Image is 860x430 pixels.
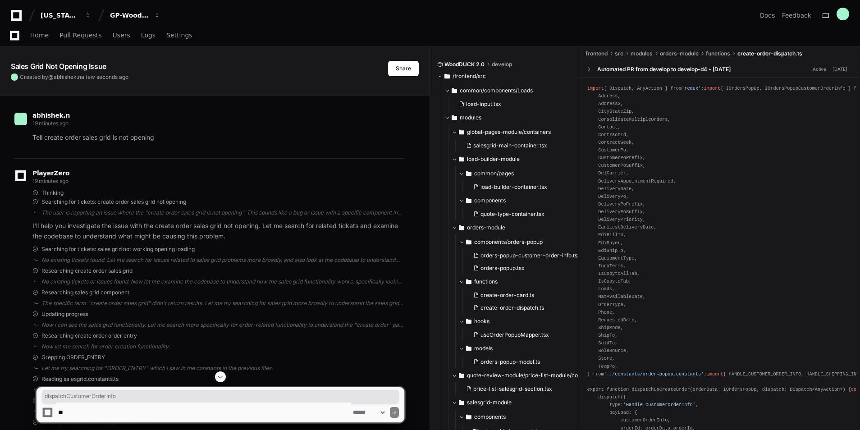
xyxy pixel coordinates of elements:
span: create-order-dispatch.ts [737,50,802,57]
button: /frontend/src [437,69,572,83]
span: WoodDUCK 2.0 [444,61,485,68]
span: Updating progress [41,311,88,318]
span: 19 minutes ago [32,178,69,184]
span: orders-popup-customer-order-info.tsx [480,252,581,259]
span: components [474,197,506,204]
button: load-input.tsx [455,98,573,110]
span: quote-type-container.tsx [480,210,544,218]
button: Share [388,61,419,76]
button: create-order-card.ts [470,289,581,302]
button: quote-type-container.tsx [470,208,581,220]
span: abhishek.n [54,73,81,80]
span: functions [474,278,498,285]
span: import [587,86,604,91]
svg: Directory [444,71,450,82]
span: abhishek.n [32,112,70,119]
button: salesgrid-main-container.tsx [462,139,581,152]
span: common/components/Loads [460,87,533,94]
span: models [474,345,493,352]
div: The specific term "create order sales grid" didn't return results. Let me try searching for sales... [41,300,404,307]
button: [US_STATE] Pacific [37,7,95,23]
svg: Directory [466,195,471,206]
button: models [459,341,586,356]
button: functions [459,274,586,289]
span: orders-popup.tsx [480,265,525,272]
div: No existing tickets found. Let me search for issues related to sales grid problems more broadly, ... [41,256,404,264]
a: Logs [141,25,156,46]
span: @ [48,73,54,80]
span: /frontend/src [453,73,486,80]
span: Researching sales grid component [41,289,129,296]
button: orders-module [452,220,586,235]
button: orders-popup.tsx [470,262,581,274]
span: functions [706,50,730,57]
svg: Directory [459,370,464,381]
button: orders-popup-model.ts [470,356,581,368]
span: Home [30,32,49,38]
span: develop [492,61,512,68]
svg: Directory [459,154,464,165]
svg: Directory [466,237,471,247]
a: Settings [166,25,192,46]
div: Now I can see the sales grid functionality. Let me search more specifically for order-related fun... [41,321,404,329]
button: Feedback [782,11,811,20]
button: components/orders-popup [459,235,586,249]
span: Active [810,65,829,73]
span: create-order-card.ts [480,292,534,299]
span: orders-module [660,50,699,57]
span: components/orders-popup [474,238,543,246]
span: modules [460,114,481,121]
button: hooks [459,314,586,329]
button: common/pages [459,166,586,181]
span: Pull Requests [59,32,101,38]
span: Thinking [41,189,64,197]
span: orders-popup-model.ts [480,358,540,366]
div: Automated PR from develop to develop-d4 - [DATE] [597,66,731,73]
span: Grepping ORDER_ENTRY [41,354,105,361]
span: 19 minutes ago [32,120,69,127]
span: Created by [20,73,128,81]
div: [US_STATE] Pacific [41,11,79,20]
button: GP-WoodDuck 2.0 [106,7,164,23]
div: Let me try searching for "ORDER_ENTRY" which I saw in the constants in the previous files. [41,365,404,372]
button: orders-popup-customer-order-info.tsx [470,249,581,262]
div: Now let me search for order creation functionality: [41,343,404,350]
button: load-builder-module [452,152,586,166]
div: No existing tickets or issues found. Now let me examine the codebase to understand how the sales ... [41,278,404,285]
button: quote-review-module/price-list-module/components/salesgrid [452,368,586,383]
span: modules [631,50,653,57]
div: The user is reporting an issue where the "create order sales grid is not opening". This sounds li... [41,209,404,216]
svg: Directory [452,112,457,123]
svg: Directory [466,276,471,287]
button: components [459,193,586,208]
span: create-order-dispatch.ts [480,304,544,311]
span: Researching create order order entry [41,332,137,339]
svg: Directory [452,85,457,96]
span: useOrderPopupMapper.tsx [480,331,549,339]
button: create-order-dispatch.ts [470,302,581,314]
a: Users [113,25,130,46]
span: global-pages-module/containers [467,128,551,136]
span: salesgrid-main-container.tsx [473,142,547,149]
div: [DATE] [833,66,847,73]
a: Pull Requests [59,25,101,46]
span: PlayerZero [32,170,69,176]
span: src [615,50,623,57]
span: Users [113,32,130,38]
div: GP-WoodDuck 2.0 [110,11,149,20]
button: modules [444,110,579,125]
span: load-input.tsx [466,101,501,108]
span: Searching for tickets: create order sales grid not opening [41,198,186,206]
span: Searching for tickets: sales grid not working opening loading [41,246,195,253]
svg: Directory [459,222,464,233]
span: import [704,86,720,91]
span: Logs [141,32,156,38]
span: load-builder-module [467,156,520,163]
button: common/components/Loads [444,83,579,98]
span: frontend [586,50,608,57]
span: Settings [166,32,192,38]
svg: Directory [466,168,471,179]
button: global-pages-module/containers [452,125,586,139]
svg: Directory [466,316,471,327]
span: orders-module [467,224,505,231]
